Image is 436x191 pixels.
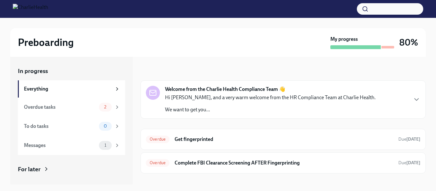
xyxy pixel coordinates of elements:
a: In progress [18,67,125,75]
a: Messages1 [18,136,125,155]
div: In progress [140,67,170,75]
span: 0 [100,124,111,129]
div: Overdue tasks [24,104,96,111]
div: Messages [24,142,96,149]
strong: [DATE] [406,136,420,142]
a: Overdue tasks2 [18,98,125,117]
img: CharlieHealth [13,4,48,14]
a: Everything [18,80,125,98]
span: Due [398,136,420,142]
strong: [DATE] [406,160,420,165]
p: We want to get you... [165,106,376,113]
span: Overdue [146,160,169,165]
div: For later [18,165,41,173]
strong: Welcome from the Charlie Health Compliance Team 👋 [165,86,285,93]
span: August 15th, 2025 08:00 [398,136,420,142]
a: To do tasks0 [18,117,125,136]
a: OverdueGet fingerprintedDue[DATE] [146,134,420,144]
p: Hi [PERSON_NAME], and a very warm welcome from the HR Compliance Team at Charlie Health. [165,94,376,101]
span: 2 [100,105,110,109]
h2: Preboarding [18,36,74,49]
span: Due [398,160,420,165]
h3: 80% [399,37,418,48]
h6: Get fingerprinted [175,136,393,143]
a: OverdueComplete FBI Clearance Screening AFTER FingerprintingDue[DATE] [146,158,420,168]
h6: Complete FBI Clearance Screening AFTER Fingerprinting [175,159,393,166]
a: For later [18,165,125,173]
span: 1 [101,143,110,148]
span: August 18th, 2025 08:00 [398,160,420,166]
div: Everything [24,85,112,92]
strong: My progress [330,36,358,43]
span: Overdue [146,137,169,142]
div: To do tasks [24,123,96,130]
